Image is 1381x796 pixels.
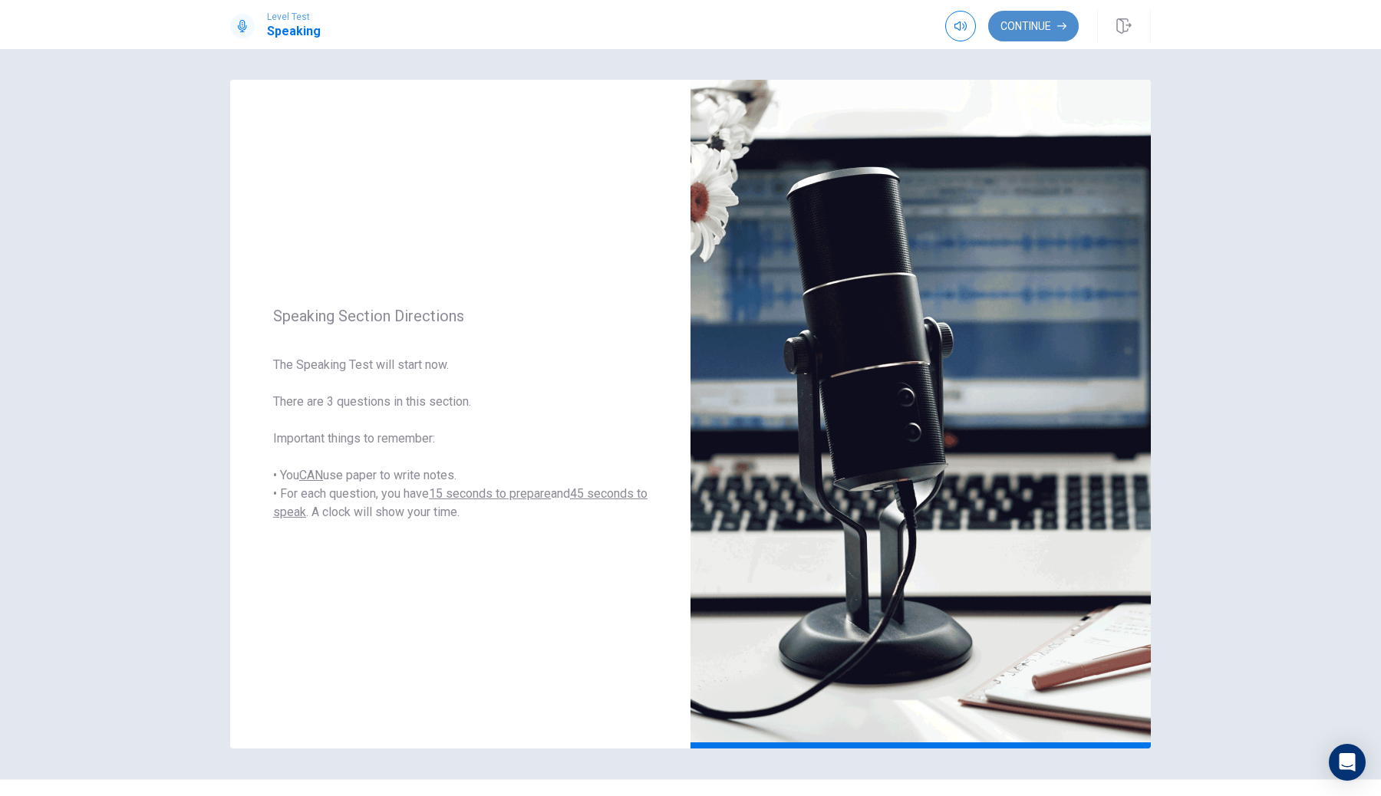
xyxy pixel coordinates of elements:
button: Continue [988,11,1079,41]
div: Open Intercom Messenger [1329,744,1366,781]
img: speaking intro [690,80,1151,748]
h1: Speaking [267,22,321,41]
span: Speaking Section Directions [273,307,648,325]
span: The Speaking Test will start now. There are 3 questions in this section. Important things to reme... [273,356,648,521]
u: CAN [299,468,323,482]
u: 15 seconds to prepare [429,486,551,501]
span: Level Test [267,12,321,22]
